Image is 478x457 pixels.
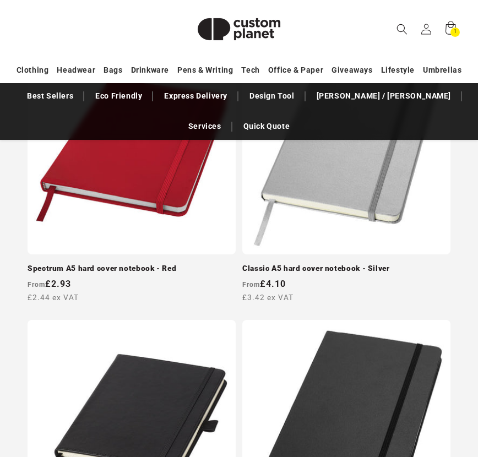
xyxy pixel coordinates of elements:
[17,61,49,80] a: Clothing
[131,61,169,80] a: Drinkware
[244,86,300,106] a: Design Tool
[390,17,414,41] summary: Search
[454,28,457,37] span: 1
[177,61,233,80] a: Pens & Writing
[241,61,259,80] a: Tech
[159,86,233,106] a: Express Delivery
[90,86,148,106] a: Eco Friendly
[238,117,296,136] a: Quick Quote
[423,61,461,80] a: Umbrellas
[311,86,457,106] a: [PERSON_NAME] / [PERSON_NAME]
[28,264,236,274] a: Spectrum A5 hard cover notebook - Red
[289,338,478,457] iframe: Chat Widget
[104,61,122,80] a: Bags
[268,61,323,80] a: Office & Paper
[184,4,294,54] img: Custom Planet
[57,61,95,80] a: Headwear
[21,86,79,106] a: Best Sellers
[332,61,372,80] a: Giveaways
[183,117,227,136] a: Services
[381,61,415,80] a: Lifestyle
[242,264,450,274] a: Classic A5 hard cover notebook - Silver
